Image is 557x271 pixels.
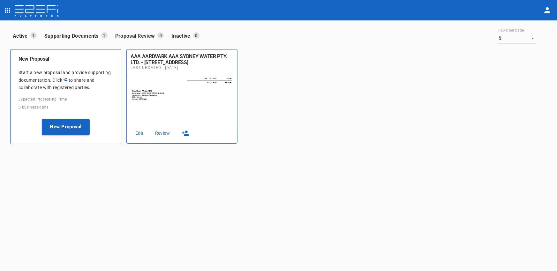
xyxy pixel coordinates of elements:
a: Review [152,129,173,138]
h6: New Proposal [19,56,113,62]
p: 1 [101,32,108,39]
div: AAA AARDVARK AAA SYDNEY WATER PTY. LTD. - [STREET_ADDRESS] [131,53,233,65]
p: 0 [193,32,199,39]
p: Inactive [171,32,193,40]
label: Rows per page: [498,28,525,33]
span: Expected Processing Time 5 business days [19,97,67,109]
p: Start a new proposal and provide supporting documentation. Click to share and collaborate with re... [19,69,113,91]
p: 1 [30,32,37,39]
button: New Proposal [42,119,90,135]
p: 0 [157,32,164,39]
img: Proposal Image [127,75,237,125]
a: Edit [129,129,150,138]
p: Supporting Documents [44,32,101,40]
h6: AAA AARDVARK AAA SYDNEY WATER PTY. LTD. - 123 Eagle St, Brisbane City [131,53,233,65]
span: Last Updated - [DATE] [131,65,233,70]
p: Proposal Review [115,32,158,40]
p: Active [13,32,30,40]
div: 5 [498,33,537,43]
